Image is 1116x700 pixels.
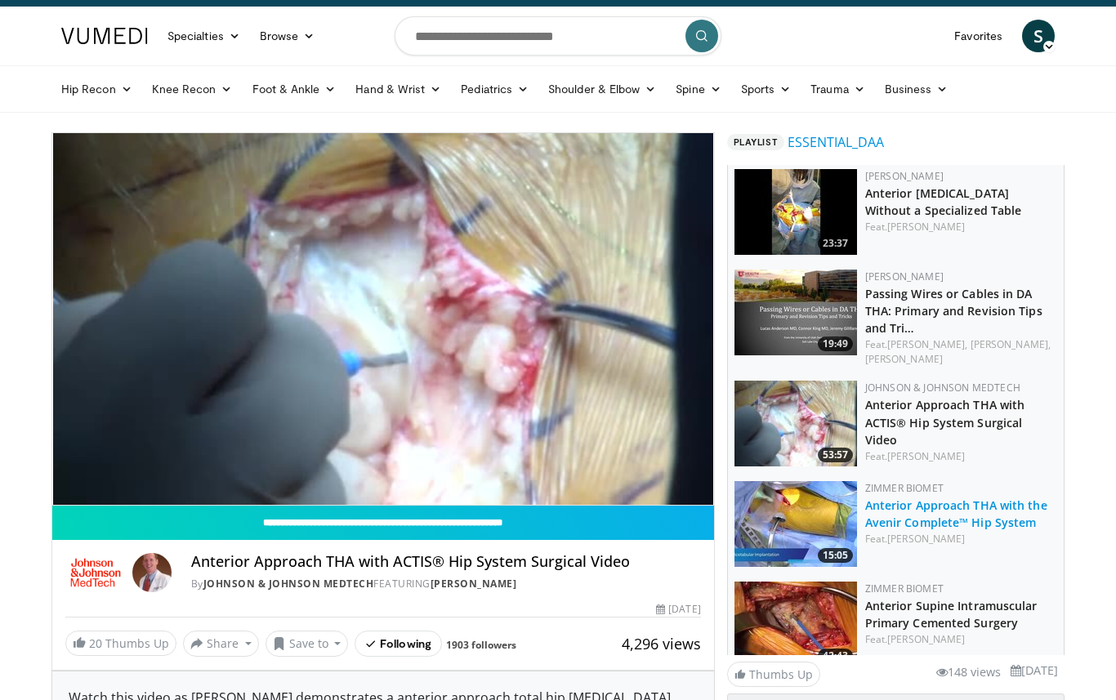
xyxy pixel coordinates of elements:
a: [PERSON_NAME] [887,220,965,234]
a: Anterior Approach THA with ACTIS® Hip System Surgical Video [865,397,1025,447]
a: Knee Recon [142,73,243,105]
img: Johnson & Johnson MedTech [65,553,126,592]
a: Business [875,73,958,105]
a: Trauma [801,73,875,105]
span: 23:37 [818,236,853,251]
button: Save to [266,631,349,657]
span: Playlist [727,134,784,150]
a: Johnson & Johnson MedTech [203,577,374,591]
a: 20 Thumbs Up [65,631,176,656]
li: [DATE] [1011,662,1058,680]
a: [PERSON_NAME], [971,337,1051,351]
a: Shoulder & Elbow [538,73,666,105]
a: Anterior [MEDICAL_DATA] Without a Specialized Table [865,185,1022,218]
img: 202396ca-8f8b-4153-9b81-7796ea57b6d2.150x105_q85_crop-smart_upscale.jpg [734,582,857,667]
a: Anterior Approach THA with the Avenir Complete™ Hip System [865,497,1047,530]
span: 15:05 [818,548,853,563]
a: 23:37 [734,169,857,255]
a: 1903 followers [446,638,516,652]
a: Specialties [158,20,250,52]
span: 4,296 views [622,634,701,653]
input: Search topics, interventions [395,16,721,56]
img: VuMedi Logo [61,28,148,44]
div: By FEATURING [191,577,701,591]
div: Feat. [865,449,1057,464]
a: Anterior Supine Intramuscular Primary Cemented Surgery [865,598,1038,631]
img: cdbd65bf-0846-48e5-a722-face345b4e49.150x105_q85_crop-smart_upscale.jpg [734,169,857,255]
a: [PERSON_NAME] [865,169,944,183]
img: ca98b7cf-7d1a-4ad5-b6ba-eb2317efc5fc.150x105_q85_crop-smart_upscale.jpg [734,270,857,355]
span: 20 [89,635,102,651]
a: Johnson & Johnson MedTech [865,381,1020,395]
img: eb5b5a40-8d21-45d7-9bde-9f80a5b8c275.150x105_q85_crop-smart_upscale.jpg [734,481,857,567]
a: Foot & Ankle [243,73,346,105]
a: [PERSON_NAME], [887,337,967,351]
a: Hip Recon [51,73,142,105]
a: 15:05 [734,481,857,567]
div: [DATE] [656,602,700,617]
div: Feat. [865,220,1057,234]
li: 148 views [936,663,1001,681]
div: Feat. [865,632,1057,647]
a: [PERSON_NAME] [865,352,943,366]
a: 19:49 [734,270,857,355]
a: S [1022,20,1055,52]
a: Passing Wires or Cables in DA THA: Primary and Revision Tips and Tri… [865,286,1042,336]
a: Pediatrics [451,73,538,105]
span: 53:57 [818,448,853,462]
a: 53:57 [734,381,857,466]
a: [PERSON_NAME] [887,632,965,646]
a: Browse [250,20,325,52]
span: 19:49 [818,337,853,351]
button: Following [355,631,442,657]
div: Feat. [865,532,1057,546]
a: [PERSON_NAME] [887,532,965,546]
a: Spine [666,73,730,105]
a: Favorites [944,20,1012,52]
div: Feat. [865,337,1057,367]
a: Thumbs Up [727,662,820,687]
a: Hand & Wrist [346,73,451,105]
a: [PERSON_NAME] [887,449,965,463]
a: [PERSON_NAME] [431,577,517,591]
button: Share [183,631,259,657]
a: [PERSON_NAME] [865,270,944,283]
video-js: Video Player [52,133,714,506]
span: 42:43 [818,649,853,663]
a: Zimmer Biomet [865,481,944,495]
a: ESSENTIAL_DAA [788,132,884,152]
img: Avatar [132,553,172,592]
a: Zimmer Biomet [865,582,944,595]
a: 42:43 [734,582,857,667]
img: ad5475e7-8192-4eda-9393-08c251e353e4.150x105_q85_crop-smart_upscale.jpg [734,381,857,466]
a: Sports [731,73,801,105]
h4: Anterior Approach THA with ACTIS® Hip System Surgical Video [191,553,701,571]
